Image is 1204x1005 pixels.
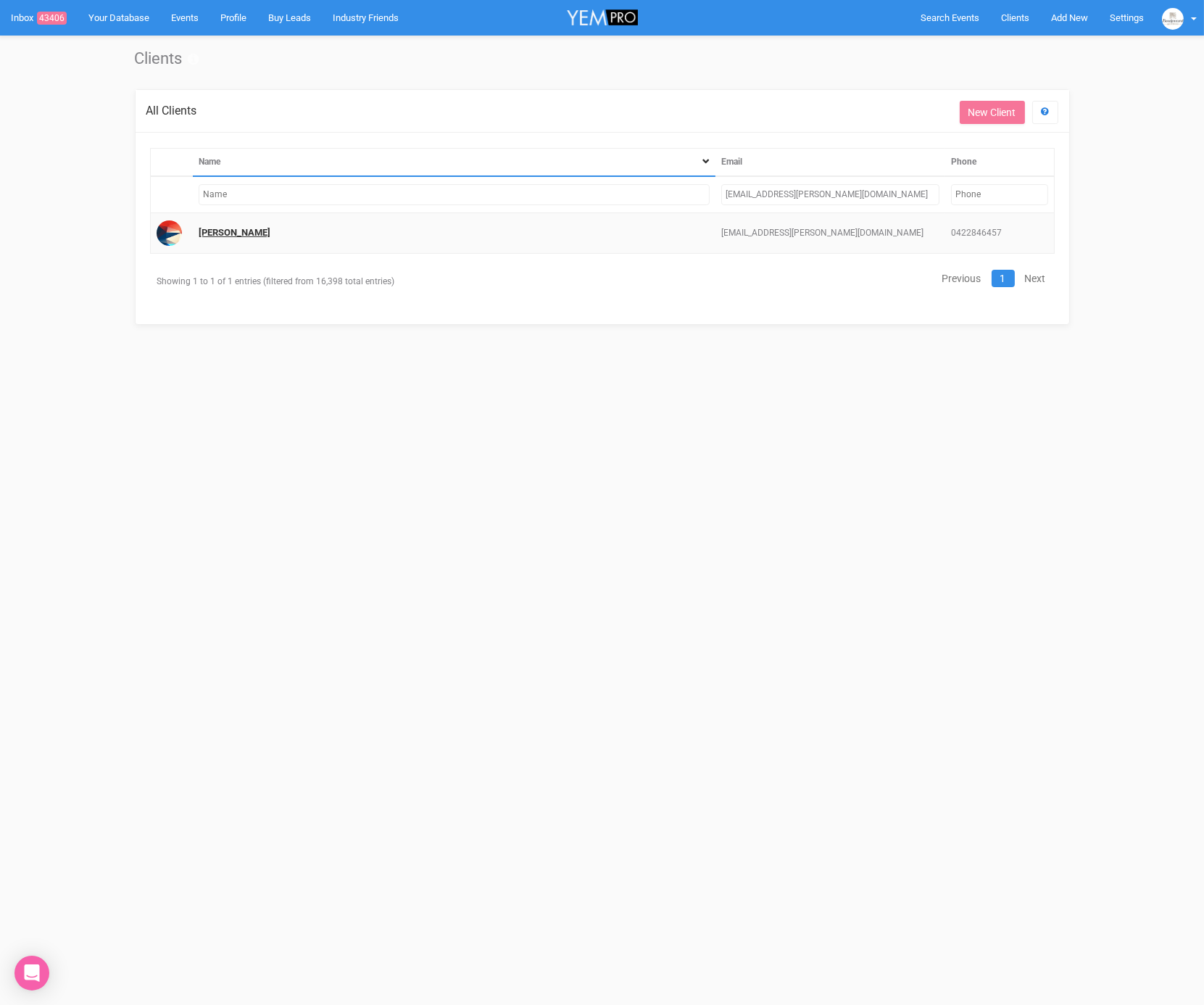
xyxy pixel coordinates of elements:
span: Search Events [921,12,979,23]
th: Name: activate to sort column descending [193,148,715,176]
h1: Clients [135,50,1070,67]
td: 0422846457 [945,213,1054,254]
img: Profile Image [157,220,182,246]
img: BGLogo.jpg [1162,8,1184,30]
a: New Client [960,101,1025,124]
div: Open Intercom Messenger [14,956,49,990]
input: Filter by Phone [951,184,1048,205]
input: Filter by Name [199,184,710,205]
a: Next [1016,270,1055,287]
a: Previous [934,270,990,287]
input: Filter by Email [721,184,939,205]
span: All Clients [146,104,197,117]
div: Showing 1 to 1 of 1 entries (filtered from 16,398 total entries) [150,268,437,295]
a: [PERSON_NAME] [199,227,270,238]
th: Phone: activate to sort column ascending [945,148,1054,176]
span: Add New [1051,12,1088,23]
span: Clients [1001,12,1029,23]
a: 1 [992,270,1015,287]
th: Email: activate to sort column ascending [715,148,945,176]
span: 43406 [37,12,67,25]
td: [EMAIL_ADDRESS][PERSON_NAME][DOMAIN_NAME] [715,213,945,254]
